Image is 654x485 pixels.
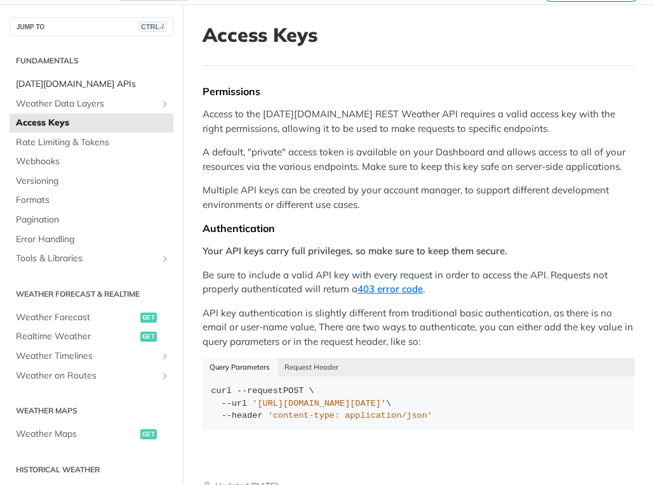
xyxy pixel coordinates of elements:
p: A default, "private" access token is available on your Dashboard and allows access to all of your... [203,145,634,174]
span: [DATE][DOMAIN_NAME] APIs [16,78,170,91]
button: Show subpages for Weather Timelines [160,351,170,361]
span: Weather Timelines [16,350,157,363]
h2: Weather Forecast & realtime [10,288,173,300]
span: Access Keys [16,117,170,129]
span: '[URL][DOMAIN_NAME][DATE]' [252,399,386,408]
span: 'content-type: application/json' [268,411,432,420]
a: Versioning [10,172,173,191]
span: curl [211,386,232,396]
span: get [140,332,157,342]
span: Formats [16,194,170,207]
h2: Fundamentals [10,55,173,67]
a: Weather on RoutesShow subpages for Weather on Routes [10,366,173,385]
a: Error Handling [10,230,173,249]
button: Show subpages for Tools & Libraries [160,254,170,264]
a: Tools & LibrariesShow subpages for Tools & Libraries [10,249,173,268]
span: get [140,429,157,439]
div: Permissions [203,85,634,98]
span: Tools & Libraries [16,252,157,265]
a: Access Keys [10,113,173,133]
span: CTRL-/ [138,22,166,32]
a: 403 error code [357,283,423,295]
span: Weather Forecast [16,311,137,324]
p: Multiple API keys can be created by your account manager, to support different development enviro... [203,183,634,212]
span: --url [222,399,248,408]
a: Formats [10,191,173,210]
a: Weather Data LayersShow subpages for Weather Data Layers [10,94,173,113]
span: get [140,313,157,323]
span: --request [237,386,283,396]
button: JUMP TOCTRL-/ [10,17,173,36]
a: Realtime Weatherget [10,327,173,346]
a: Weather Mapsget [10,425,173,444]
a: [DATE][DOMAIN_NAME] APIs [10,75,173,94]
a: Weather Forecastget [10,308,173,327]
span: Webhooks [16,155,170,168]
div: Authentication [203,222,634,235]
p: Access to the [DATE][DOMAIN_NAME] REST Weather API requires a valid access key with the right per... [203,107,634,136]
p: Be sure to include a valid API key with every request in order to access the API. Requests not pr... [203,268,634,297]
button: Show subpages for Weather Data Layers [160,99,170,109]
span: Pagination [16,214,170,226]
span: --header [222,411,263,420]
button: Show subpages for Weather on Routes [160,371,170,381]
span: Weather Maps [16,428,137,441]
a: Pagination [10,210,173,230]
p: API key authentication is slightly different from traditional basic authentication, as there is n... [203,306,634,349]
a: Weather TimelinesShow subpages for Weather Timelines [10,347,173,366]
span: Weather Data Layers [16,98,157,110]
span: Weather on Routes [16,370,157,382]
span: Error Handling [16,233,170,246]
button: Request Header [277,358,346,376]
h2: Weather Maps [10,405,173,417]
strong: Your API keys carry full privileges, so make sure to keep them secure. [203,245,507,257]
span: Realtime Weather [16,330,137,343]
a: Rate Limiting & Tokens [10,133,173,152]
div: POST \ \ [211,385,626,422]
h2: Historical Weather [10,464,173,475]
span: Rate Limiting & Tokens [16,136,170,149]
a: Webhooks [10,152,173,171]
h1: Access Keys [203,23,634,46]
span: Versioning [16,175,170,188]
